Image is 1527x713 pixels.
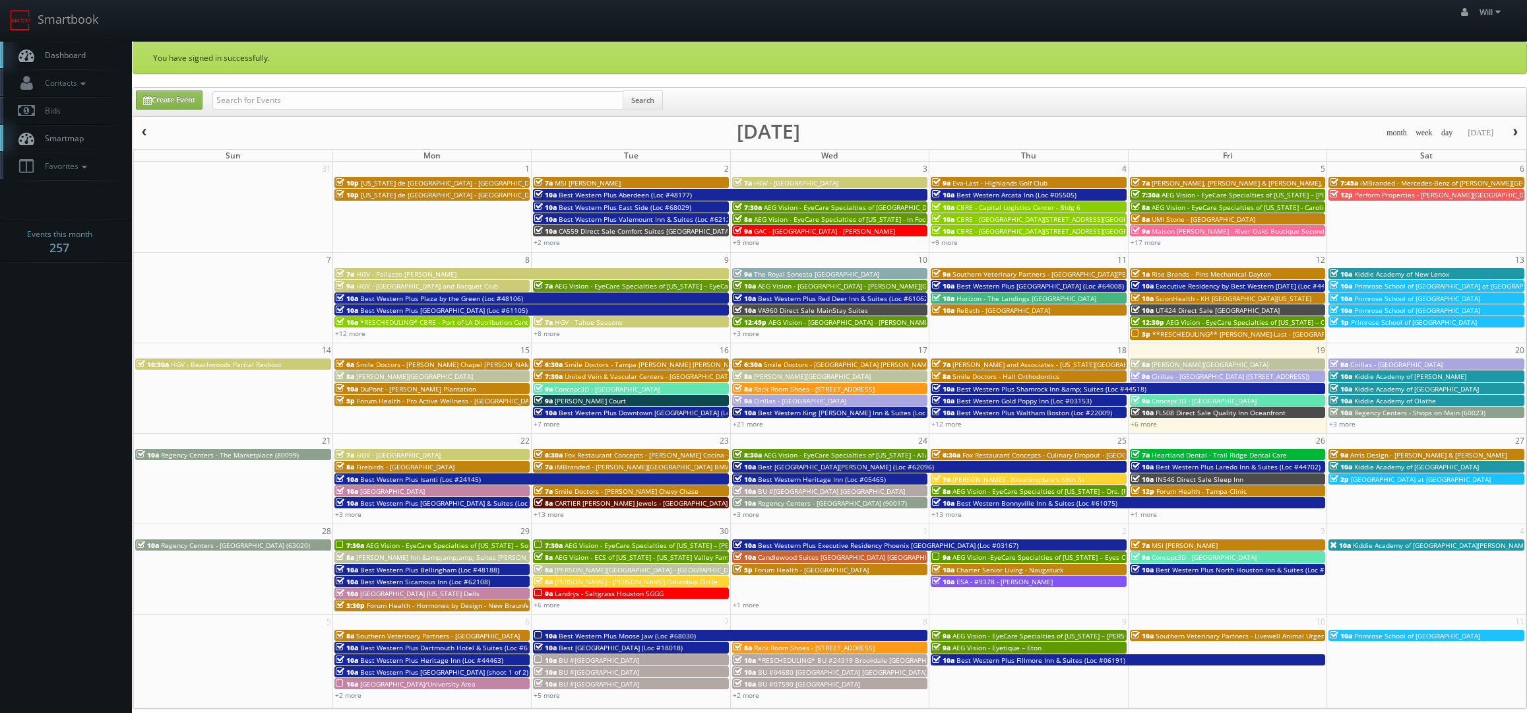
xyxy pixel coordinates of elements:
span: Best Western Plus [GEOGRAPHIC_DATA] & Suites (Loc #61086) [360,498,556,508]
span: 8:30a [733,450,762,459]
span: [PERSON_NAME][GEOGRAPHIC_DATA] [754,372,871,381]
span: 10p [336,190,359,199]
span: 5p [336,396,355,405]
span: Favorites [38,160,90,172]
span: ScionHealth - KH [GEOGRAPHIC_DATA][US_STATE] [1156,294,1311,303]
span: Kiddie Academy of [GEOGRAPHIC_DATA] [1354,462,1479,471]
span: 9a [534,589,553,598]
span: 10a [733,553,756,562]
span: 7a [336,450,354,459]
span: 9a [534,396,553,405]
span: 10a [336,589,358,598]
span: 9a [1131,396,1150,405]
span: **RESCHEDULING** [PERSON_NAME]-Last - [GEOGRAPHIC_DATA] [1152,329,1357,339]
span: Best Western Plus Moose Jaw (Loc #68030) [559,631,696,640]
button: month [1382,125,1412,141]
span: [US_STATE] de [GEOGRAPHIC_DATA] - [GEOGRAPHIC_DATA] [361,178,543,187]
span: 9a [336,281,354,290]
span: 8a [534,577,553,586]
span: AEG Vision - EyeCare Specialties of [GEOGRAPHIC_DATA][US_STATE] - [GEOGRAPHIC_DATA] [764,203,1046,212]
span: IN546 Direct Sale Sleep Inn [1156,475,1243,484]
span: 10a [932,565,954,574]
span: 10a [1131,475,1154,484]
span: *RESCHEDULING* CBRE - Port of LA Distribution Center - [GEOGRAPHIC_DATA] 1 [360,318,611,327]
span: Eva-Last - Highlands Golf Club [952,178,1047,187]
a: +2 more [534,238,560,247]
span: 8a [1131,203,1150,212]
span: 10a [1131,306,1154,315]
span: Best Western Heritage Inn (Loc #05465) [758,475,886,484]
span: 8a [534,498,553,508]
span: Best Western Plus Aberdeen (Loc #48177) [559,190,692,199]
span: 10a [932,281,954,290]
span: Rise Brands - Pins Mechanical Dayton [1152,269,1271,279]
span: 10a [534,215,557,224]
span: 8a [733,215,752,224]
span: [PERSON_NAME][GEOGRAPHIC_DATA] [356,372,473,381]
span: 7a [932,360,950,369]
span: 6:30a [932,450,960,459]
span: 5p [733,565,753,574]
span: Best Western Plus Isanti (Loc #24145) [360,475,481,484]
span: [PERSON_NAME] Inn &amp;amp;amp; Suites [PERSON_NAME] [356,553,550,562]
span: 10a [336,294,358,303]
span: AEG Vision - EyeCare Specialties of [US_STATE] – Southwest Orlando Eye Care [366,541,611,550]
span: Best Western Gold Poppy Inn (Loc #03153) [956,396,1092,405]
span: 8a [336,631,354,640]
span: 7:30a [733,203,762,212]
span: 6:30a [534,450,563,459]
span: 10a [534,643,557,652]
span: Best Western King [PERSON_NAME] Inn & Suites (Loc #62106) [758,408,954,417]
span: 9a [534,384,553,393]
input: Search for Events [212,91,623,110]
span: Regency Centers - Shops on Main (60023) [1354,408,1485,417]
span: Candlewood Suites [GEOGRAPHIC_DATA] [GEOGRAPHIC_DATA] [758,553,952,562]
span: AEG Vision - ECS of [US_STATE] - [US_STATE] Valley Family Eye Care [555,553,765,562]
span: Smile Doctors - Tampa [PERSON_NAME] [PERSON_NAME] Orthodontics [565,360,788,369]
span: Best Western Plus East Side (Loc #68029) [559,203,691,212]
span: 8a [733,384,752,393]
span: 3:30p [336,601,365,610]
span: CARTIER [PERSON_NAME] Jewels - [GEOGRAPHIC_DATA] [555,498,728,508]
span: 9a [1131,553,1150,562]
span: Best Western Plus Dartmouth Hotel & Suites (Loc #65013) [360,643,545,652]
span: 7:30a [336,541,364,550]
span: 12p [1131,487,1154,496]
span: AEG Vision - EyeCare Specialties of [US_STATE] – [PERSON_NAME] Eye Care [952,631,1189,640]
span: Concept3D - [GEOGRAPHIC_DATA] [1152,553,1257,562]
span: AEG Vision - EyeCare Specialties of [US_STATE] – [PERSON_NAME] Vision [1162,190,1389,199]
span: 10a [733,294,756,303]
span: Forum Health - Pro Active Wellness - [GEOGRAPHIC_DATA] [357,396,539,405]
a: +1 more [1131,510,1157,519]
span: 7:30a [534,372,563,381]
span: 10a [932,384,954,393]
span: Southern Veterinary Partners - Livewell Animal Urgent Care of [GEOGRAPHIC_DATA] [1156,631,1419,640]
span: AEG Vision - EyeCare Specialties of [US_STATE] - In Focus Vision Center [754,215,977,224]
span: 8a [932,487,950,496]
span: 10a [1330,372,1352,381]
button: day [1437,125,1458,141]
span: 7a [1131,541,1150,550]
span: 10a [336,565,358,574]
span: [PERSON_NAME] Court [555,396,626,405]
span: 10a [733,306,756,315]
span: Best Western Sicamous Inn (Loc #62108) [360,577,490,586]
a: +9 more [931,238,958,247]
span: 8a [534,565,553,574]
span: 6a [336,360,354,369]
button: week [1411,125,1437,141]
span: 10a [932,577,954,586]
span: Best Western Plus Shamrock Inn &amp; Suites (Loc #44518) [956,384,1146,393]
a: +7 more [534,419,560,428]
span: 7a [534,462,553,471]
span: Best Western Bonnyville Inn & Suites (Loc #61075) [956,498,1117,508]
span: 10a [733,462,756,471]
span: 10a [1131,281,1154,290]
span: [GEOGRAPHIC_DATA] [360,487,425,496]
span: Will [1480,7,1505,18]
span: Southern Veterinary Partners - [GEOGRAPHIC_DATA] [356,631,520,640]
span: AEG Vision - EyeCare Specialties of [US_STATE] - A1A Family EyeCare [764,450,979,459]
span: AEG Vision - EyeCare Specialties of [US_STATE] – EyeCare in [GEOGRAPHIC_DATA] [555,281,809,290]
span: ReBath - [GEOGRAPHIC_DATA] [956,306,1050,315]
span: Best Western Plus North Houston Inn & Suites (Loc #44475) [1156,565,1346,574]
